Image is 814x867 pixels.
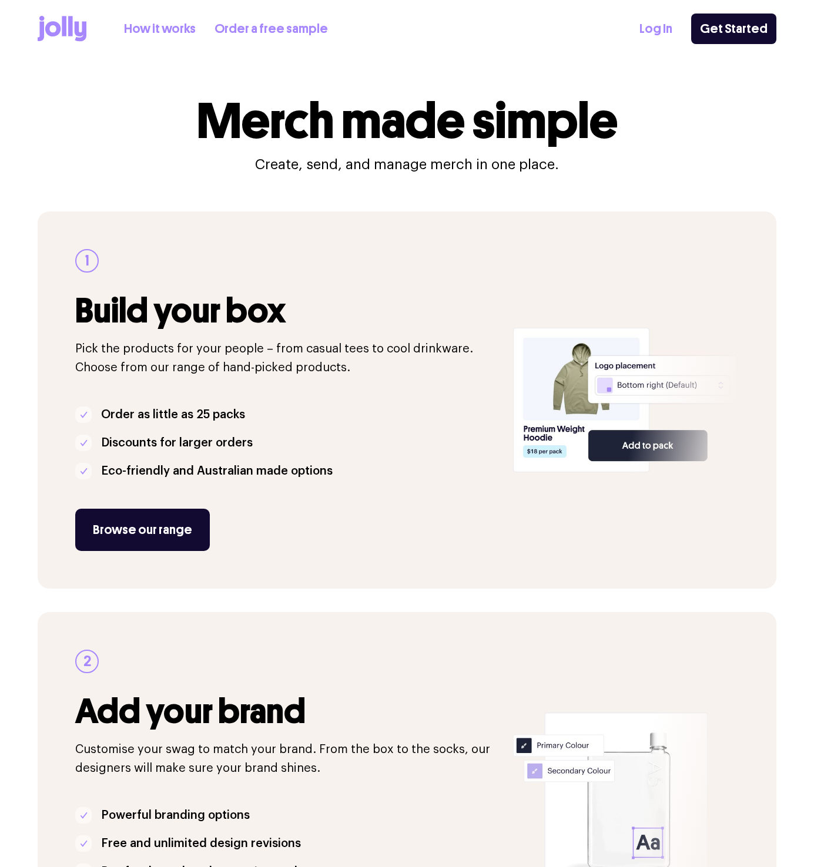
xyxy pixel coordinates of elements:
[101,462,333,480] p: Eco-friendly and Australian made options
[639,19,672,39] a: Log In
[75,509,210,551] a: Browse our range
[101,806,250,825] p: Powerful branding options
[75,340,499,377] p: Pick the products for your people – from casual tees to cool drinkware. Choose from our range of ...
[75,650,99,673] div: 2
[124,19,196,39] a: How it works
[691,14,776,44] a: Get Started
[75,740,499,778] p: Customise your swag to match your brand. From the box to the socks, our designers will make sure ...
[101,433,253,452] p: Discounts for larger orders
[75,692,499,731] h3: Add your brand
[197,96,618,146] h1: Merch made simple
[75,249,99,273] div: 1
[101,405,245,424] p: Order as little as 25 packs
[75,291,499,330] h3: Build your box
[101,834,301,853] p: Free and unlimited design revisions
[255,155,559,174] p: Create, send, and manage merch in one place.
[215,19,328,39] a: Order a free sample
